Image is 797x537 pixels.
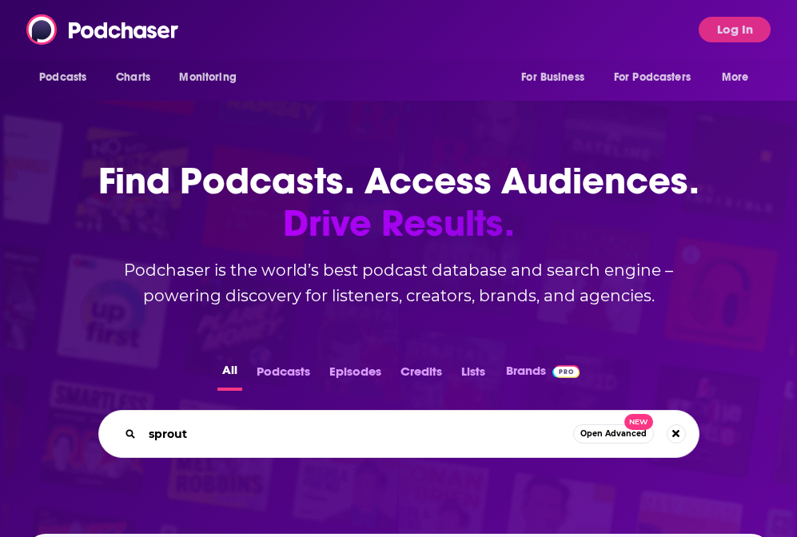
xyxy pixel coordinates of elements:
span: Charts [116,66,150,89]
button: Open AdvancedNew [573,424,654,444]
button: open menu [604,62,714,93]
span: Open Advanced [580,429,647,438]
a: BrandsPodchaser Pro [506,360,580,391]
input: Search podcasts, credits, & more... [142,421,573,447]
button: open menu [168,62,257,93]
button: open menu [711,62,769,93]
img: Podchaser - Follow, Share and Rate Podcasts [26,14,180,45]
button: open menu [510,62,604,93]
span: New [624,414,653,431]
span: Monitoring [179,66,236,89]
button: Lists [456,360,490,391]
button: Credits [396,360,447,391]
span: For Podcasters [614,66,691,89]
div: Search podcasts, credits, & more... [98,410,699,458]
h2: Podchaser is the world’s best podcast database and search engine – powering discovery for listene... [79,257,719,308]
button: open menu [28,62,107,93]
img: Podchaser Pro [552,365,580,378]
button: All [217,360,242,391]
button: Podcasts [252,360,315,391]
span: Drive Results. [79,202,719,245]
h1: Find Podcasts. Access Audiences. [79,160,719,245]
span: For Business [521,66,584,89]
span: Podcasts [39,66,86,89]
button: Episodes [325,360,386,391]
a: Charts [106,62,160,93]
span: More [722,66,749,89]
button: Log In [699,17,771,42]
